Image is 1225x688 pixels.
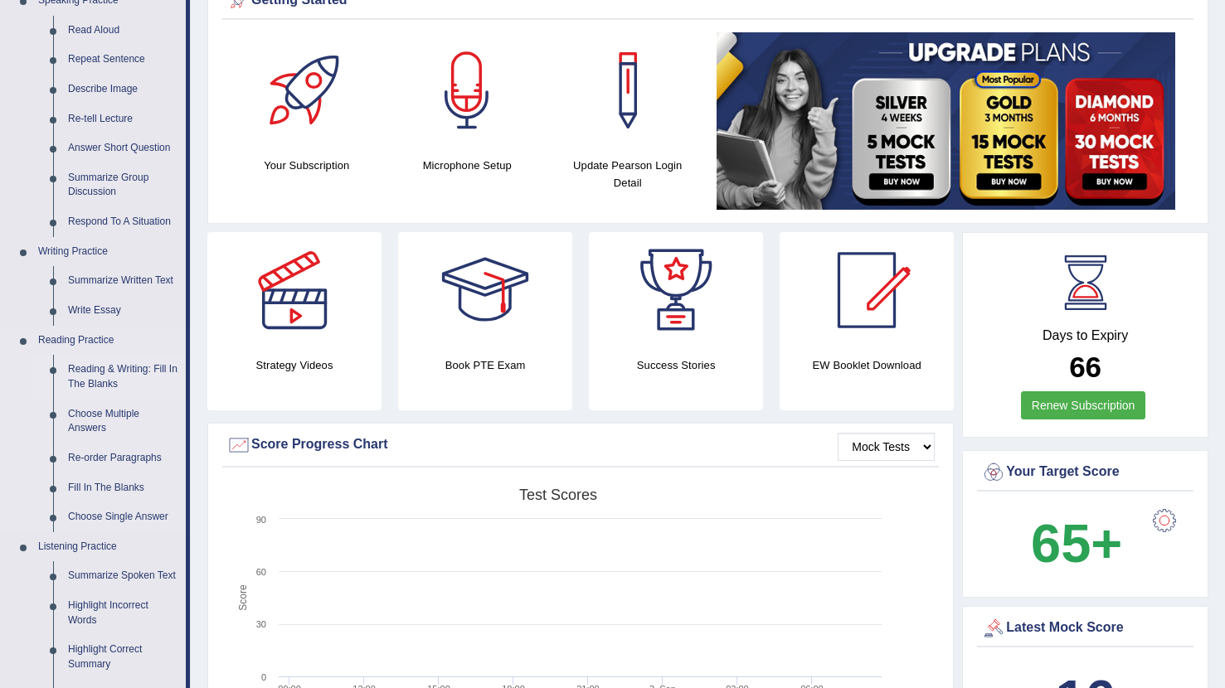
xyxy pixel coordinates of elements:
a: Writing Practice [31,237,186,267]
a: Highlight Correct Summary [61,635,186,679]
a: Summarize Written Text [61,266,186,296]
a: Write Essay [61,296,186,326]
a: Summarize Group Discussion [61,163,186,207]
a: Choose Multiple Answers [61,400,186,443]
text: 90 [256,515,266,525]
h4: Success Stories [589,356,763,374]
tspan: Score [237,584,249,611]
a: Re-order Paragraphs [61,443,186,473]
div: Your Target Score [981,460,1189,485]
text: 30 [256,619,266,629]
img: small5.jpg [717,32,1175,210]
h4: Strategy Videos [207,356,382,374]
a: Listening Practice [31,532,186,562]
div: Latest Mock Score [981,616,1189,641]
a: Describe Image [61,75,186,104]
a: Re-tell Lecture [61,104,186,134]
a: Answer Short Question [61,133,186,163]
a: Reading Practice [31,326,186,356]
a: Reading & Writing: Fill In The Blanks [61,355,186,399]
h4: Microphone Setup [396,157,540,174]
a: Repeat Sentence [61,45,186,75]
tspan: Test scores [519,487,597,503]
div: Score Progress Chart [226,433,935,458]
b: 66 [1069,351,1101,383]
text: 0 [261,672,266,682]
h4: EW Booklet Download [780,356,954,374]
b: 65+ [1031,513,1122,574]
a: Highlight Incorrect Words [61,591,186,635]
a: Choose Single Answer [61,502,186,532]
a: Summarize Spoken Text [61,561,186,591]
h4: Your Subscription [235,157,379,174]
a: Renew Subscription [1021,391,1146,419]
h4: Days to Expiry [981,328,1189,343]
h4: Update Pearson Login Detail [556,157,700,191]
a: Fill In The Blanks [61,473,186,503]
a: Read Aloud [61,16,186,46]
h4: Book PTE Exam [398,356,572,374]
text: 60 [256,567,266,577]
a: Respond To A Situation [61,207,186,237]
